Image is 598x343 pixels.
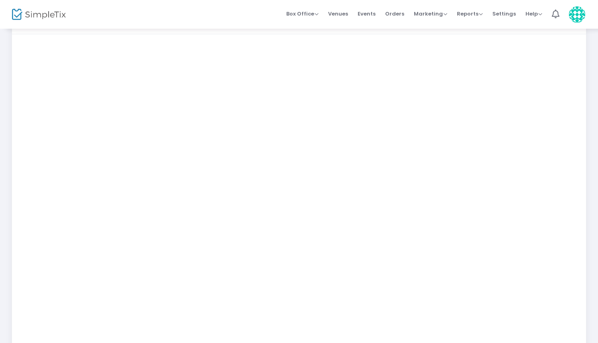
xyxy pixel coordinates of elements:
[385,4,404,24] span: Orders
[457,10,483,18] span: Reports
[358,4,376,24] span: Events
[328,4,348,24] span: Venues
[525,10,542,18] span: Help
[286,10,319,18] span: Box Office
[492,4,516,24] span: Settings
[414,10,447,18] span: Marketing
